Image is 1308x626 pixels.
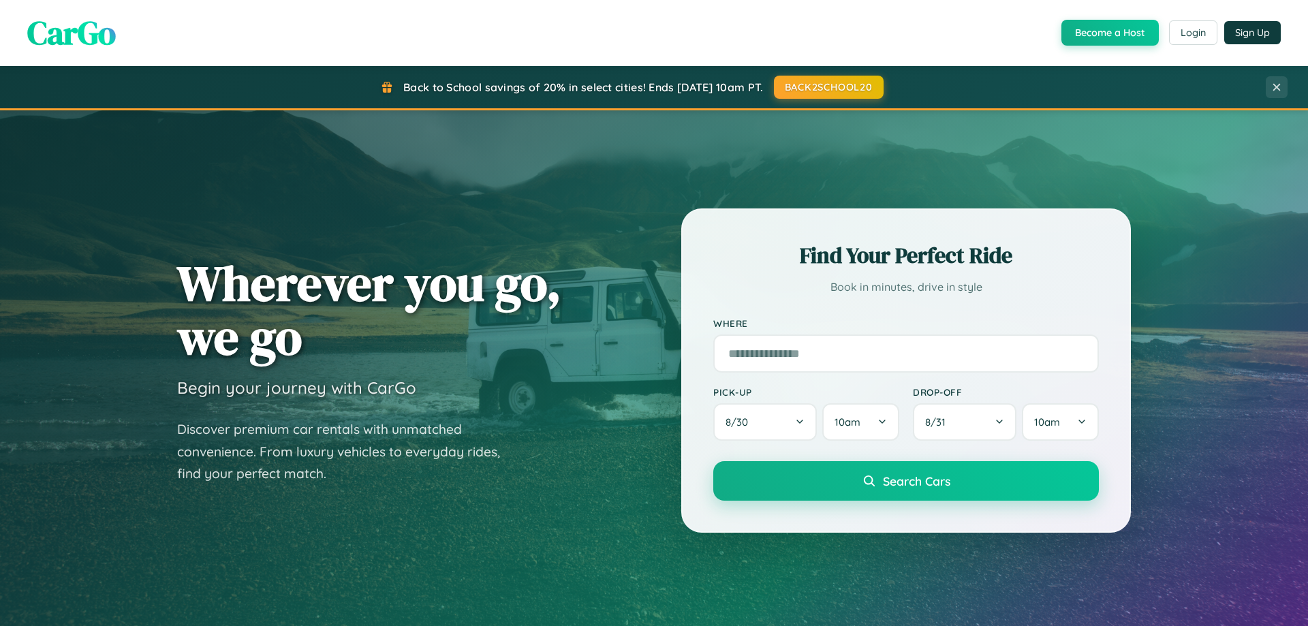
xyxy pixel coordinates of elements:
button: Become a Host [1061,20,1159,46]
span: 8 / 30 [726,416,755,428]
button: Login [1169,20,1217,45]
p: Book in minutes, drive in style [713,277,1099,297]
span: 10am [1034,416,1060,428]
h3: Begin your journey with CarGo [177,377,416,398]
button: 10am [822,403,899,441]
label: Drop-off [913,386,1099,398]
h1: Wherever you go, we go [177,256,561,364]
button: 8/31 [913,403,1016,441]
button: Search Cars [713,461,1099,501]
button: 10am [1022,403,1099,441]
button: 8/30 [713,403,817,441]
button: BACK2SCHOOL20 [774,76,884,99]
span: Back to School savings of 20% in select cities! Ends [DATE] 10am PT. [403,80,763,94]
span: 10am [835,416,860,428]
p: Discover premium car rentals with unmatched convenience. From luxury vehicles to everyday rides, ... [177,418,518,485]
button: Sign Up [1224,21,1281,44]
label: Where [713,317,1099,329]
label: Pick-up [713,386,899,398]
h2: Find Your Perfect Ride [713,240,1099,270]
span: Search Cars [883,473,950,488]
span: CarGo [27,10,116,55]
span: 8 / 31 [925,416,952,428]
